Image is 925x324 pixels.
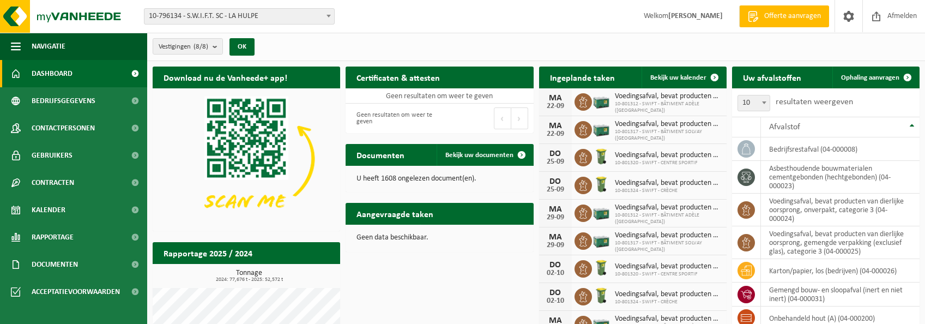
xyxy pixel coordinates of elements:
td: gemengd bouw- en sloopafval (inert en niet inert) (04-000031) [761,283,920,307]
h2: Documenten [346,144,415,165]
span: 10-801324 - SWIFT - CRÈCHE [615,188,721,194]
span: 10-801312 - SWIFT - BÂTIMENT ADÈLE ([GEOGRAPHIC_DATA]) [615,101,721,114]
div: DO [545,261,566,269]
count: (8/8) [194,43,208,50]
span: Kalender [32,196,65,224]
span: 10-801320 - SWIFT - CENTRE SPORTIF [615,271,721,278]
span: Contracten [32,169,74,196]
h2: Certificaten & attesten [346,67,451,88]
td: bedrijfsrestafval (04-000008) [761,137,920,161]
span: Bekijk uw documenten [445,152,513,159]
a: Bekijk uw documenten [437,144,533,166]
img: WB-0140-HPE-GN-50 [592,286,610,305]
div: 29-09 [545,242,566,249]
td: Geen resultaten om weer te geven [346,88,533,104]
span: Offerte aanvragen [761,11,824,22]
span: Contactpersonen [32,115,95,142]
div: 02-10 [545,297,566,305]
img: PB-LB-0680-HPE-GN-01 [592,231,610,249]
h2: Aangevraagde taken [346,203,444,224]
h2: Download nu de Vanheede+ app! [153,67,298,88]
span: Voedingsafval, bevat producten van dierlijke oorsprong, onverpakt, categorie 3 [615,290,721,299]
span: Voedingsafval, bevat producten van dierlijke oorsprong, gemengde verpakking (exc... [615,315,721,323]
span: 10-801320 - SWIFT - CENTRE SPORTIF [615,160,721,166]
h2: Ingeplande taken [539,67,626,88]
div: MA [545,233,566,242]
span: Voedingsafval, bevat producten van dierlijke oorsprong, onverpakt, categorie 3 [615,179,721,188]
span: 10 [738,95,770,111]
img: WB-0140-HPE-GN-50 [592,147,610,166]
span: Voedingsafval, bevat producten van dierlijke oorsprong, gemengde verpakking (exc... [615,231,721,240]
button: Previous [494,107,511,129]
div: MA [545,205,566,214]
span: 10-796134 - S.W.I.F.T. SC - LA HULPE [144,9,334,24]
div: DO [545,149,566,158]
div: MA [545,94,566,103]
a: Bekijk uw kalender [642,67,726,88]
span: Voedingsafval, bevat producten van dierlijke oorsprong, gemengde verpakking (exc... [615,203,721,212]
td: asbesthoudende bouwmaterialen cementgebonden (hechtgebonden) (04-000023) [761,161,920,194]
span: Ophaling aanvragen [841,74,899,81]
a: Offerte aanvragen [739,5,829,27]
img: PB-LB-0680-HPE-GN-01 [592,92,610,110]
div: DO [545,177,566,186]
div: 22-09 [545,103,566,110]
span: 10-801312 - SWIFT - BÂTIMENT ADÈLE ([GEOGRAPHIC_DATA]) [615,212,721,225]
span: 2024: 77,676 t - 2025: 52,572 t [158,277,340,283]
span: 10-801324 - SWIFT - CRÈCHE [615,299,721,305]
button: Next [511,107,528,129]
span: Navigatie [32,33,65,60]
div: Geen resultaten om weer te geven [351,106,434,130]
div: MA [545,122,566,130]
span: Gebruikers [32,142,72,169]
td: karton/papier, los (bedrijven) (04-000026) [761,259,920,283]
div: 25-09 [545,158,566,166]
div: 22-09 [545,130,566,138]
img: Download de VHEPlus App [153,88,340,229]
strong: [PERSON_NAME] [668,12,723,20]
td: voedingsafval, bevat producten van dierlijke oorsprong, onverpakt, categorie 3 (04-000024) [761,194,920,226]
span: Voedingsafval, bevat producten van dierlijke oorsprong, onverpakt, categorie 3 [615,262,721,271]
button: Vestigingen(8/8) [153,38,223,55]
p: Geen data beschikbaar. [356,234,522,242]
span: Voedingsafval, bevat producten van dierlijke oorsprong, onverpakt, categorie 3 [615,151,721,160]
h2: Uw afvalstoffen [732,67,812,88]
label: resultaten weergeven [776,98,853,106]
a: Bekijk rapportage [259,263,339,285]
h2: Rapportage 2025 / 2024 [153,242,263,263]
span: Afvalstof [769,123,800,131]
h3: Tonnage [158,269,340,283]
span: Vestigingen [159,39,208,55]
span: Voedingsafval, bevat producten van dierlijke oorsprong, gemengde verpakking (exc... [615,120,721,129]
span: Documenten [32,251,78,278]
span: Acceptatievoorwaarden [32,278,120,305]
div: 25-09 [545,186,566,194]
span: 10-796134 - S.W.I.F.T. SC - LA HULPE [144,8,335,25]
td: voedingsafval, bevat producten van dierlijke oorsprong, gemengde verpakking (exclusief glas), cat... [761,226,920,259]
span: Bekijk uw kalender [650,74,706,81]
div: DO [545,289,566,297]
button: OK [229,38,255,56]
iframe: chat widget [5,300,182,324]
span: 10-801317 - SWIFT - BÂTIMENT SOLVAY ([GEOGRAPHIC_DATA]) [615,240,721,253]
span: Bedrijfsgegevens [32,87,95,115]
p: U heeft 1608 ongelezen document(en). [356,175,522,183]
span: 10 [737,95,770,111]
img: PB-LB-0680-HPE-GN-01 [592,203,610,221]
a: Ophaling aanvragen [832,67,918,88]
span: Rapportage [32,224,74,251]
img: PB-LB-0680-HPE-GN-01 [592,119,610,138]
span: 10-801317 - SWIFT - BÂTIMENT SOLVAY ([GEOGRAPHIC_DATA]) [615,129,721,142]
img: WB-0140-HPE-GN-50 [592,175,610,194]
div: 29-09 [545,214,566,221]
div: 02-10 [545,269,566,277]
span: Dashboard [32,60,72,87]
span: Voedingsafval, bevat producten van dierlijke oorsprong, gemengde verpakking (exc... [615,92,721,101]
img: WB-0140-HPE-GN-50 [592,259,610,277]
